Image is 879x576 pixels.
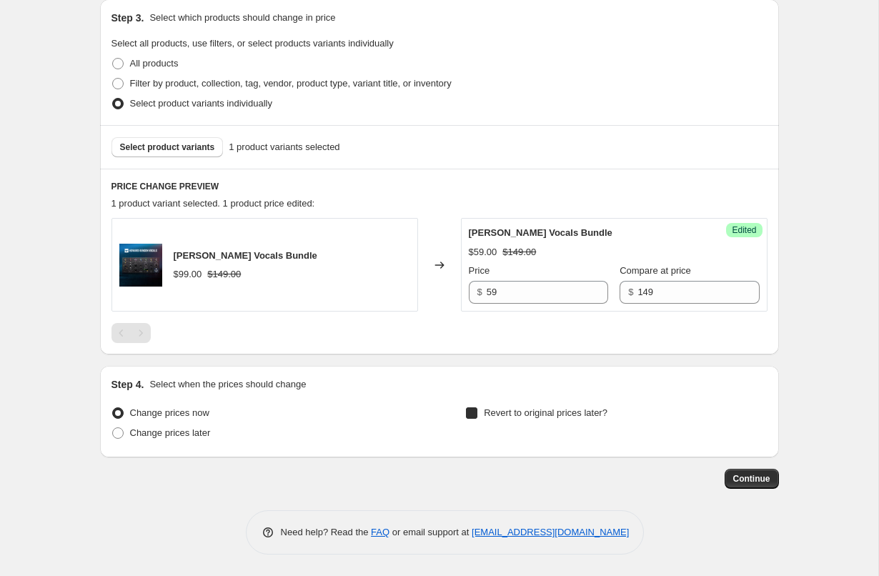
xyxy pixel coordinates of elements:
span: $ [477,287,482,297]
span: Price [469,265,490,276]
span: [PERSON_NAME] Vocals Bundle [469,227,612,238]
span: All products [130,58,179,69]
span: Continue [733,473,770,485]
span: Select product variants [120,141,215,153]
img: Store-Card_80x.jpg [119,244,162,287]
p: Select which products should change in price [149,11,335,25]
span: Filter by product, collection, tag, vendor, product type, variant title, or inventory [130,78,452,89]
span: Select all products, use filters, or select products variants individually [111,38,394,49]
span: Compare at price [620,265,691,276]
span: Need help? Read the [281,527,372,537]
span: Change prices later [130,427,211,438]
p: Select when the prices should change [149,377,306,392]
h2: Step 4. [111,377,144,392]
span: Select product variants individually [130,98,272,109]
nav: Pagination [111,323,151,343]
span: Revert to original prices later? [484,407,607,418]
h2: Step 3. [111,11,144,25]
span: $149.00 [502,247,536,257]
span: [PERSON_NAME] Vocals Bundle [174,250,317,261]
span: Change prices now [130,407,209,418]
span: $ [628,287,633,297]
span: or email support at [389,527,472,537]
span: 1 product variants selected [229,140,339,154]
span: 1 product variant selected. 1 product price edited: [111,198,315,209]
a: FAQ [371,527,389,537]
span: $149.00 [207,269,241,279]
span: Edited [732,224,756,236]
button: Continue [725,469,779,489]
h6: PRICE CHANGE PREVIEW [111,181,768,192]
a: [EMAIL_ADDRESS][DOMAIN_NAME] [472,527,629,537]
span: $59.00 [469,247,497,257]
span: $99.00 [174,269,202,279]
button: Select product variants [111,137,224,157]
